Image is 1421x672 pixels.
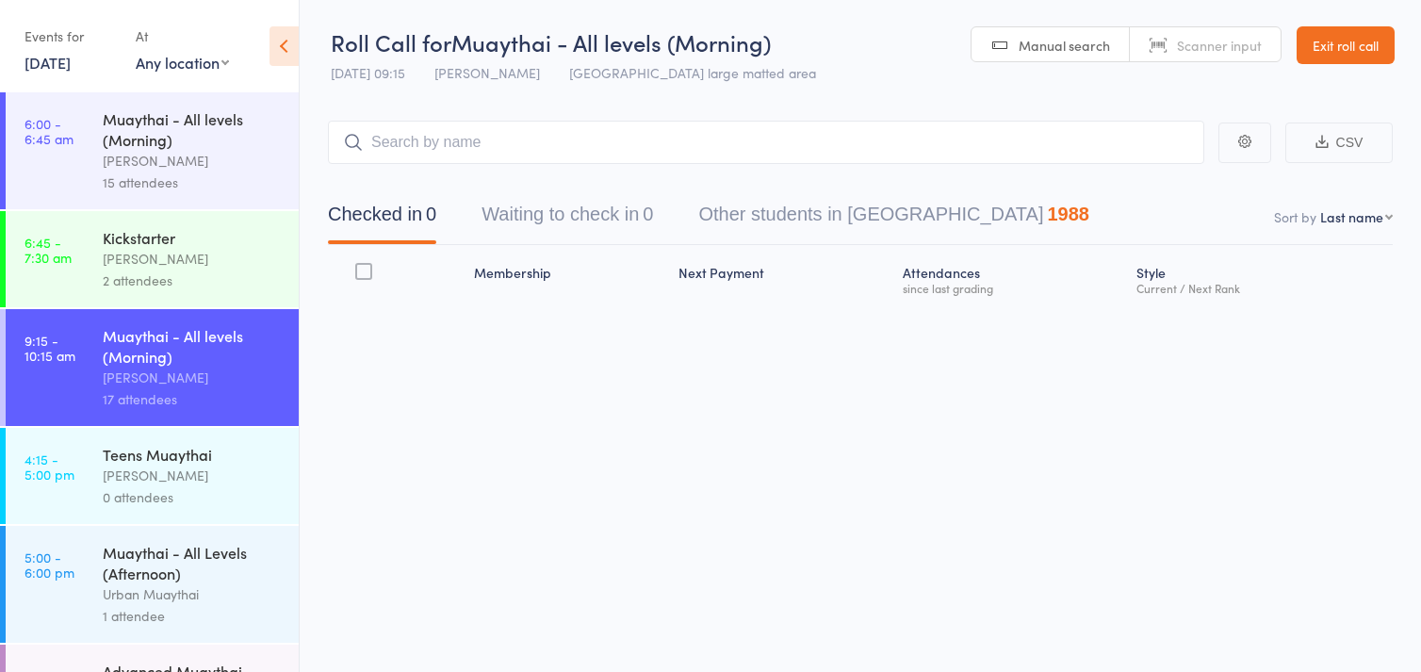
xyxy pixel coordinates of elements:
span: Roll Call for [331,26,451,57]
label: Sort by [1274,207,1316,226]
div: Any location [136,52,229,73]
span: [DATE] 09:15 [331,63,405,82]
time: 5:00 - 6:00 pm [24,549,74,580]
div: Current / Next Rank [1136,282,1385,294]
time: 6:45 - 7:30 am [24,235,72,265]
span: Muaythai - All levels (Morning) [451,26,771,57]
div: Atten­dances [895,254,1130,303]
time: 4:15 - 5:00 pm [24,451,74,482]
span: [PERSON_NAME] [434,63,540,82]
button: CSV [1285,123,1393,163]
div: [PERSON_NAME] [103,248,283,270]
div: Next Payment [671,254,895,303]
div: 17 attendees [103,388,283,410]
div: [PERSON_NAME] [103,465,283,486]
a: 6:45 -7:30 amKickstarter[PERSON_NAME]2 attendees [6,211,299,307]
div: 2 attendees [103,270,283,291]
div: At [136,21,229,52]
div: Urban Muaythai [103,583,283,605]
div: since last grading [903,282,1122,294]
input: Search by name [328,121,1204,164]
div: [PERSON_NAME] [103,367,283,388]
time: 9:15 - 10:15 am [24,333,75,363]
span: Scanner input [1177,36,1262,55]
span: Manual search [1019,36,1110,55]
div: 0 [426,204,436,224]
div: Kickstarter [103,227,283,248]
button: Waiting to check in0 [482,194,653,244]
div: Muaythai - All levels (Morning) [103,325,283,367]
div: [PERSON_NAME] [103,150,283,172]
a: [DATE] [24,52,71,73]
a: 5:00 -6:00 pmMuaythai - All Levels (Afternoon)Urban Muaythai1 attendee [6,526,299,643]
div: 1988 [1047,204,1089,224]
button: Checked in0 [328,194,436,244]
div: 0 attendees [103,486,283,508]
div: Style [1129,254,1393,303]
a: 4:15 -5:00 pmTeens Muaythai[PERSON_NAME]0 attendees [6,428,299,524]
div: 0 [643,204,653,224]
div: Events for [24,21,117,52]
div: 15 attendees [103,172,283,193]
a: Exit roll call [1297,26,1395,64]
div: Muaythai - All Levels (Afternoon) [103,542,283,583]
a: 6:00 -6:45 amMuaythai - All levels (Morning)[PERSON_NAME]15 attendees [6,92,299,209]
a: 9:15 -10:15 amMuaythai - All levels (Morning)[PERSON_NAME]17 attendees [6,309,299,426]
div: Muaythai - All levels (Morning) [103,108,283,150]
div: 1 attendee [103,605,283,627]
button: Other students in [GEOGRAPHIC_DATA]1988 [698,194,1089,244]
time: 6:00 - 6:45 am [24,116,73,146]
div: Membership [466,254,672,303]
span: [GEOGRAPHIC_DATA] large matted area [569,63,816,82]
div: Teens Muaythai [103,444,283,465]
div: Last name [1320,207,1383,226]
